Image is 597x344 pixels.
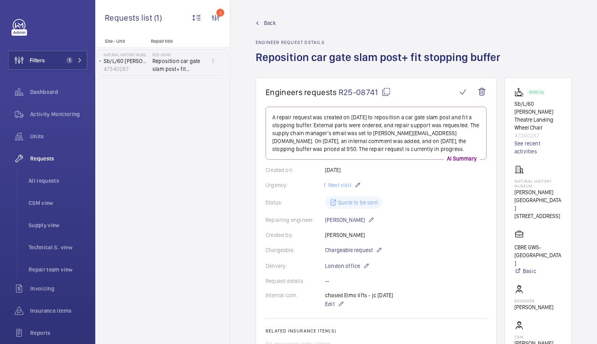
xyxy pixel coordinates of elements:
[266,328,487,334] h2: Related insurance item(s)
[29,221,87,229] span: Supply view
[30,110,87,118] span: Activity Monitoring
[272,113,480,153] p: A repair request was created on [DATE] to reposition a car gate slam post and fit a stopping buff...
[514,140,562,155] a: See recent activities
[514,188,562,212] p: [PERSON_NAME][GEOGRAPHIC_DATA]
[514,334,553,339] p: CSM
[30,155,87,162] span: Requests
[30,132,87,140] span: Units
[152,57,205,73] span: Reposition car gate slam post+ fit stopping buffer
[152,52,205,57] h2: R25-08741
[325,215,374,225] p: [PERSON_NAME]
[444,155,480,162] p: AI Summary
[8,51,87,70] button: Filters1
[339,87,391,97] span: R25-08741
[325,246,373,254] span: Chargeable request
[514,179,562,188] p: Natural History Museum
[514,298,553,303] p: Engineer
[29,177,87,185] span: All requests
[325,300,335,308] span: Edit
[29,266,87,273] span: Repair team view
[514,267,562,275] a: Basic
[104,57,149,65] p: Sb/L/60 [PERSON_NAME] Theatre Landing Wheel Chair
[514,243,562,267] p: CBRE GWS- [GEOGRAPHIC_DATA]
[95,38,148,44] p: Site - Unit
[30,329,87,337] span: Reports
[327,182,351,188] span: Next visit
[30,285,87,292] span: Invoicing
[266,87,337,97] span: Engineers requests
[514,100,562,132] p: Sb/L/60 [PERSON_NAME] Theatre Landing Wheel Chair
[264,19,276,27] span: Back
[514,132,562,140] p: 47340287
[30,56,45,64] span: Filters
[104,65,149,73] p: 47340287
[105,13,154,23] span: Requests list
[29,243,87,251] span: Technical S. view
[29,199,87,207] span: CSM view
[514,87,527,97] img: platform_lift.svg
[151,38,203,44] p: Repair title
[256,40,505,45] h2: Engineer request details
[256,50,505,77] h1: Reposition car gate slam post+ fit stopping buffer
[104,52,149,57] p: Natural History Museum
[30,307,87,315] span: Insurance items
[529,91,543,94] p: Working
[66,57,73,63] span: 1
[514,212,562,220] p: [STREET_ADDRESS]
[30,88,87,96] span: Dashboard
[325,261,370,271] p: London office
[514,303,553,311] p: [PERSON_NAME]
